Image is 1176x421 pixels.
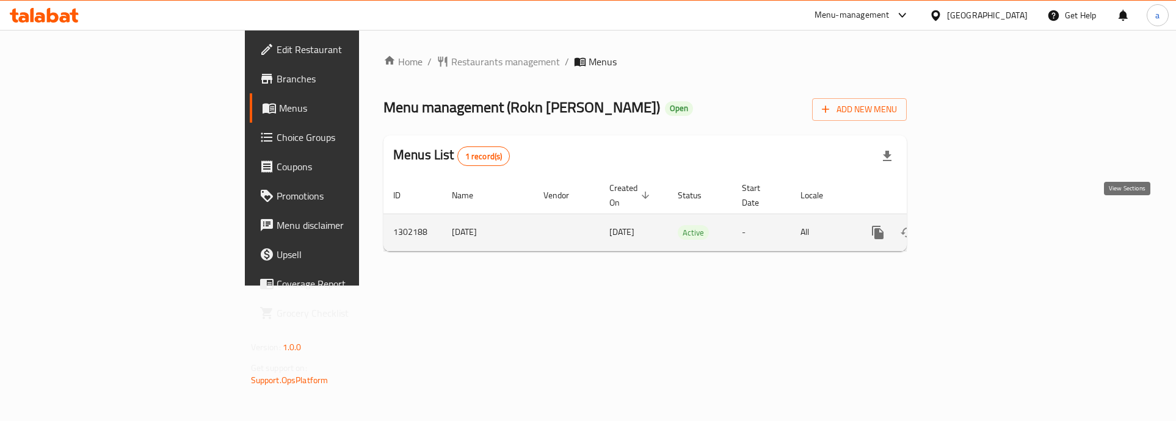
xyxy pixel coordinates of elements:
span: Menus [279,101,432,115]
button: Change Status [893,218,922,247]
span: Created On [609,181,653,210]
td: [DATE] [442,214,534,251]
h2: Menus List [393,146,510,166]
span: Vendor [543,188,585,203]
div: Menu-management [815,8,890,23]
span: Promotions [277,189,432,203]
span: Start Date [742,181,776,210]
div: Active [678,225,709,240]
a: Upsell [250,240,441,269]
nav: breadcrumb [383,54,907,69]
span: ID [393,188,416,203]
button: more [863,218,893,247]
a: Coverage Report [250,269,441,298]
a: Restaurants management [437,54,560,69]
span: Name [452,188,489,203]
span: Menu management ( Rokn [PERSON_NAME] ) [383,93,660,121]
span: Choice Groups [277,130,432,145]
div: Total records count [457,146,510,166]
span: Status [678,188,717,203]
a: Coupons [250,152,441,181]
a: Menus [250,93,441,123]
span: Get support on: [251,360,307,376]
a: Menu disclaimer [250,210,441,240]
span: Version: [251,339,281,355]
button: Add New Menu [812,98,907,121]
span: 1 record(s) [458,151,510,162]
span: Branches [277,71,432,86]
li: / [565,54,569,69]
a: Choice Groups [250,123,441,152]
span: [DATE] [609,224,634,240]
span: Locale [800,188,839,203]
span: Add New Menu [822,102,897,117]
td: - [732,214,791,251]
span: Grocery Checklist [277,306,432,320]
th: Actions [854,177,990,214]
div: Open [665,101,693,116]
a: Edit Restaurant [250,35,441,64]
a: Promotions [250,181,441,210]
span: Edit Restaurant [277,42,432,57]
td: All [791,214,854,251]
span: a [1155,9,1160,22]
span: Menus [589,54,617,69]
a: Branches [250,64,441,93]
span: Active [678,226,709,240]
table: enhanced table [383,177,990,251]
div: [GEOGRAPHIC_DATA] [947,9,1028,22]
div: Export file [873,142,902,171]
span: Coupons [277,159,432,174]
span: Open [665,103,693,113]
a: Grocery Checklist [250,298,441,328]
span: Coverage Report [277,276,432,291]
a: Support.OpsPlatform [251,372,328,388]
span: 1.0.0 [283,339,302,355]
span: Upsell [277,247,432,262]
span: Restaurants management [451,54,560,69]
span: Menu disclaimer [277,218,432,232]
